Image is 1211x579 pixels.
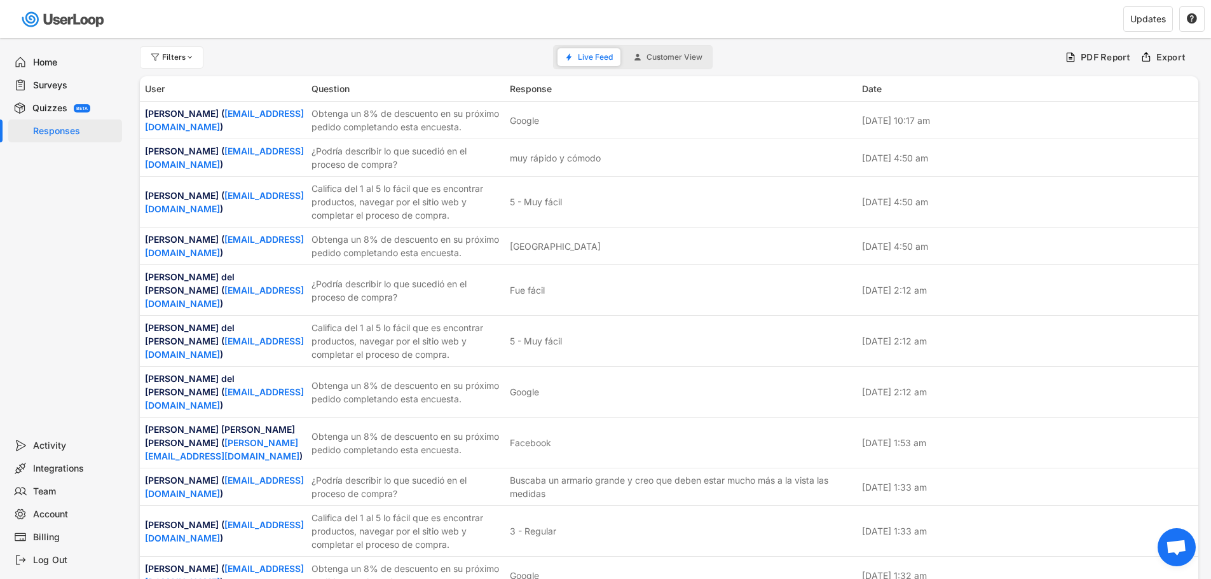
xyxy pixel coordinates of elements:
div: [PERSON_NAME] ( ) [145,233,304,259]
div: Obtenga un 8% de descuento en su próximo pedido completando esta encuesta. [311,379,502,405]
div: Obtenga un 8% de descuento en su próximo pedido completando esta encuesta. [311,233,502,259]
div: muy rápido y cómodo [510,151,601,165]
div: [PERSON_NAME] del [PERSON_NAME] ( ) [145,372,304,412]
a: [EMAIL_ADDRESS][DOMAIN_NAME] [145,146,304,170]
button: Live Feed [558,48,620,66]
div: [DATE] 1:33 am [862,524,1194,538]
div: User [145,82,304,95]
a: [EMAIL_ADDRESS][DOMAIN_NAME] [145,108,304,132]
div: Team [33,486,117,498]
div: Bate-papo aberto [1158,528,1196,566]
div: [PERSON_NAME] ( ) [145,144,304,171]
div: Califica del 1 al 5 lo fácil que es encontrar productos, navegar por el sitio web y completar el ... [311,321,502,361]
div: ¿Podría describir lo que sucedió en el proceso de compra? [311,144,502,171]
a: [EMAIL_ADDRESS][DOMAIN_NAME] [145,519,304,543]
a: [EMAIL_ADDRESS][DOMAIN_NAME] [145,234,304,258]
div: Google [510,114,539,127]
div: Obtenga un 8% de descuento en su próximo pedido completando esta encuesta. [311,430,502,456]
div: [DATE] 2:12 am [862,385,1194,398]
div: 3 - Regular [510,524,556,538]
div: ¿Podría describir lo que sucedió en el proceso de compra? [311,277,502,304]
span: Live Feed [578,53,613,61]
a: [EMAIL_ADDRESS][DOMAIN_NAME] [145,336,304,360]
div: Billing [33,531,117,543]
div: Califica del 1 al 5 lo fácil que es encontrar productos, navegar por el sitio web y completar el ... [311,511,502,551]
div: Fue fácil [510,283,545,297]
div: [PERSON_NAME] ( ) [145,107,304,133]
div: [DATE] 2:12 am [862,283,1194,297]
div: [GEOGRAPHIC_DATA] [510,240,601,253]
div: [DATE] 4:50 am [862,195,1194,208]
div: [DATE] 2:12 am [862,334,1194,348]
div: [DATE] 10:17 am [862,114,1194,127]
div: Activity [33,440,117,452]
div: [DATE] 1:33 am [862,480,1194,494]
div: [PERSON_NAME] [PERSON_NAME] [PERSON_NAME] ( ) [145,423,304,463]
a: [EMAIL_ADDRESS][DOMAIN_NAME] [145,386,304,411]
div: [PERSON_NAME] del [PERSON_NAME] ( ) [145,321,304,361]
text:  [1187,13,1197,24]
a: [EMAIL_ADDRESS][DOMAIN_NAME] [145,190,304,214]
div: Integrations [33,463,117,475]
div: Response [510,82,854,95]
button:  [1186,13,1198,25]
div: [PERSON_NAME] del [PERSON_NAME] ( ) [145,270,304,310]
div: [PERSON_NAME] ( ) [145,518,304,545]
div: [PERSON_NAME] ( ) [145,189,304,215]
div: Log Out [33,554,117,566]
div: Export [1156,51,1186,63]
div: Question [311,82,502,95]
div: [PERSON_NAME] ( ) [145,473,304,500]
div: 5 - Muy fácil [510,334,562,348]
div: Obtenga un 8% de descuento en su próximo pedido completando esta encuesta. [311,107,502,133]
div: Facebook [510,436,551,449]
div: Google [510,385,539,398]
div: BETA [76,106,88,111]
div: [DATE] 4:50 am [862,240,1194,253]
div: Surveys [33,79,117,92]
div: Account [33,508,117,521]
img: userloop-logo-01.svg [19,6,109,32]
div: 5 - Muy fácil [510,195,562,208]
div: Updates [1130,15,1166,24]
button: Customer View [626,48,710,66]
div: Buscaba un armario grande y creo que deben estar mucho más a la vista las medidas [510,473,854,500]
span: Customer View [647,53,702,61]
div: ¿Podría describir lo que sucedió en el proceso de compra? [311,473,502,500]
div: Home [33,57,117,69]
div: PDF Report [1081,51,1131,63]
div: Califica del 1 al 5 lo fácil que es encontrar productos, navegar por el sitio web y completar el ... [311,182,502,222]
div: [DATE] 1:53 am [862,436,1194,449]
div: [DATE] 4:50 am [862,151,1194,165]
div: Filters [162,53,195,61]
a: [EMAIL_ADDRESS][DOMAIN_NAME] [145,475,304,499]
div: Responses [33,125,117,137]
a: [EMAIL_ADDRESS][DOMAIN_NAME] [145,285,304,309]
div: Quizzes [32,102,67,114]
div: Date [862,82,1194,95]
